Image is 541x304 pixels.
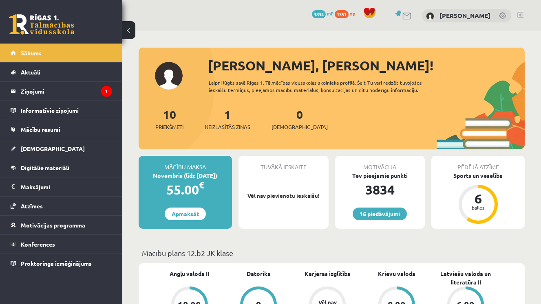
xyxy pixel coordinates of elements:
[312,10,326,18] span: 3834
[11,235,112,254] a: Konferences
[272,107,328,131] a: 0[DEMOGRAPHIC_DATA]
[11,158,112,177] a: Digitālie materiāli
[11,120,112,139] a: Mācību resursi
[305,269,351,278] a: Karjeras izglītība
[11,197,112,215] a: Atzīmes
[209,79,440,94] div: Laipni lūgts savā Rīgas 1. Tālmācības vidusskolas skolnieka profilā. Šeit Tu vari redzēt tuvojošo...
[155,107,183,131] a: 10Priekšmeti
[378,269,415,278] a: Krievu valoda
[21,177,112,196] legend: Maksājumi
[21,126,60,133] span: Mācību resursi
[350,10,355,17] span: xp
[335,10,349,18] span: 1351
[335,156,425,171] div: Motivācija
[139,171,232,180] div: Novembris (līdz [DATE])
[205,123,250,131] span: Neizlasītās ziņas
[21,241,55,248] span: Konferences
[170,269,209,278] a: Angļu valoda II
[11,82,112,101] a: Ziņojumi1
[335,10,359,17] a: 1351 xp
[21,260,92,267] span: Proktoringa izmēģinājums
[426,12,434,20] img: Amanda Lorberga
[21,82,112,101] legend: Ziņojumi
[247,269,271,278] a: Datorika
[431,171,525,180] div: Sports un veselība
[101,86,112,97] i: 1
[431,269,500,287] a: Latviešu valoda un literatūra II
[431,171,525,225] a: Sports un veselība 6 balles
[11,177,112,196] a: Maksājumi
[208,56,525,75] div: [PERSON_NAME], [PERSON_NAME]!
[139,156,232,171] div: Mācību maksa
[353,208,407,220] a: 16 piedāvājumi
[238,156,329,171] div: Tuvākā ieskaite
[21,202,43,210] span: Atzīmes
[335,180,425,199] div: 3834
[335,171,425,180] div: Tev pieejamie punkti
[11,216,112,234] a: Motivācijas programma
[327,10,333,17] span: mP
[466,192,490,205] div: 6
[11,63,112,81] a: Aktuāli
[11,254,112,273] a: Proktoringa izmēģinājums
[21,164,69,171] span: Digitālie materiāli
[243,192,325,200] p: Vēl nav pievienotu ieskaišu!
[466,205,490,210] div: balles
[431,156,525,171] div: Pēdējā atzīme
[21,49,42,57] span: Sākums
[142,247,521,258] p: Mācību plāns 12.b2 JK klase
[205,107,250,131] a: 1Neizlasītās ziņas
[11,139,112,158] a: [DEMOGRAPHIC_DATA]
[9,14,74,35] a: Rīgas 1. Tālmācības vidusskola
[21,68,40,76] span: Aktuāli
[199,179,204,191] span: €
[272,123,328,131] span: [DEMOGRAPHIC_DATA]
[139,180,232,199] div: 55.00
[21,145,85,152] span: [DEMOGRAPHIC_DATA]
[439,11,490,20] a: [PERSON_NAME]
[155,123,183,131] span: Priekšmeti
[11,44,112,62] a: Sākums
[11,101,112,120] a: Informatīvie ziņojumi
[165,208,206,220] a: Apmaksāt
[312,10,333,17] a: 3834 mP
[21,221,85,229] span: Motivācijas programma
[21,101,112,120] legend: Informatīvie ziņojumi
